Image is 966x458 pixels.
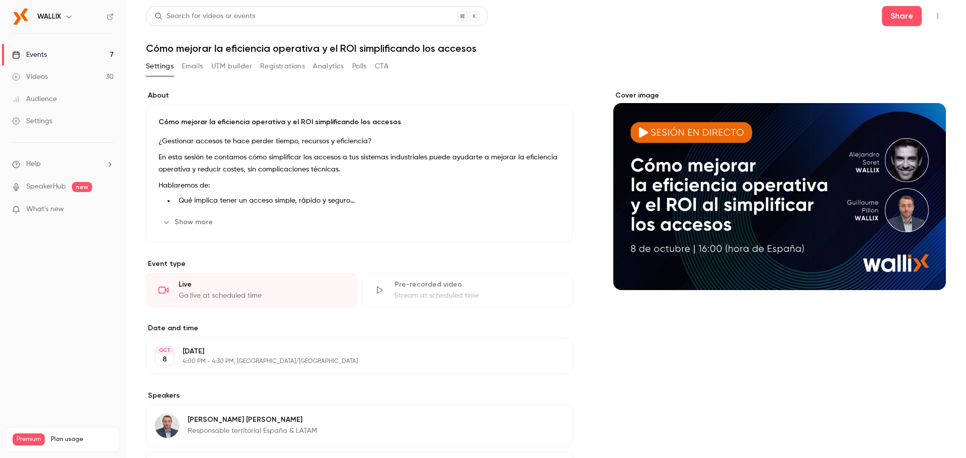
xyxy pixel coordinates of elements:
[613,90,946,101] label: Cover image
[188,426,317,436] p: Responsable territorial España & LATAM
[12,72,48,82] div: Videos
[51,435,113,443] span: Plan usage
[26,159,41,169] span: Help
[13,433,45,445] span: Premium
[12,94,57,104] div: Audience
[158,135,560,147] p: ¿Gestionar accesos te hace perder tiempo, recursos y eficiencia?
[146,259,573,269] p: Event type
[179,280,345,290] div: Live
[155,414,179,438] img: Guillaume Pillon
[12,50,47,60] div: Events
[163,354,167,364] p: 8
[183,357,520,365] p: 4:00 PM - 4:30 PM, [GEOGRAPHIC_DATA]/[GEOGRAPHIC_DATA]
[13,9,29,25] img: WALLIX
[102,205,114,214] iframe: Noticeable Trigger
[375,58,388,74] button: CTA
[154,11,255,22] div: Search for videos or events
[26,204,64,215] span: What's new
[26,181,66,192] a: SpeakerHub
[613,90,946,290] section: Cover image
[260,58,305,74] button: Registrations
[146,273,358,307] div: LiveGo live at scheduled time
[146,58,174,74] button: Settings
[394,291,561,301] div: Stream at scheduled time
[146,405,573,447] div: Guillaume Pillon[PERSON_NAME] [PERSON_NAME]Responsable territorial España & LATAM
[155,347,174,354] div: OCT
[158,179,560,192] p: Hablaremos de:
[146,90,573,101] label: About
[352,58,367,74] button: Polls
[179,291,345,301] div: Go live at scheduled time
[211,58,252,74] button: UTM builder
[188,415,317,425] p: [PERSON_NAME] [PERSON_NAME]
[37,12,61,22] h6: WALLIX
[146,323,573,333] label: Date and time
[146,42,946,54] h1: Cómo mejorar la eficiencia operativa y el ROI simplificando los accesos
[158,151,560,175] p: En esta sesión te contamos cómo simplificar los accesos a tus sistemas industriales puede ayudart...
[175,196,560,206] li: Qué implica tener un acceso simple, rápido y seguro
[12,116,52,126] div: Settings
[158,117,560,127] p: Cómo mejorar la eficiencia operativa y el ROI simplificando los accesos
[882,6,922,26] button: Share
[72,182,92,192] span: new
[313,58,344,74] button: Analytics
[182,58,203,74] button: Emails
[158,214,219,230] button: Show more
[362,273,574,307] div: Pre-recorded videoStream at scheduled time
[146,391,573,401] label: Speakers
[394,280,561,290] div: Pre-recorded video
[183,346,520,356] p: [DATE]
[12,159,114,169] li: help-dropdown-opener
